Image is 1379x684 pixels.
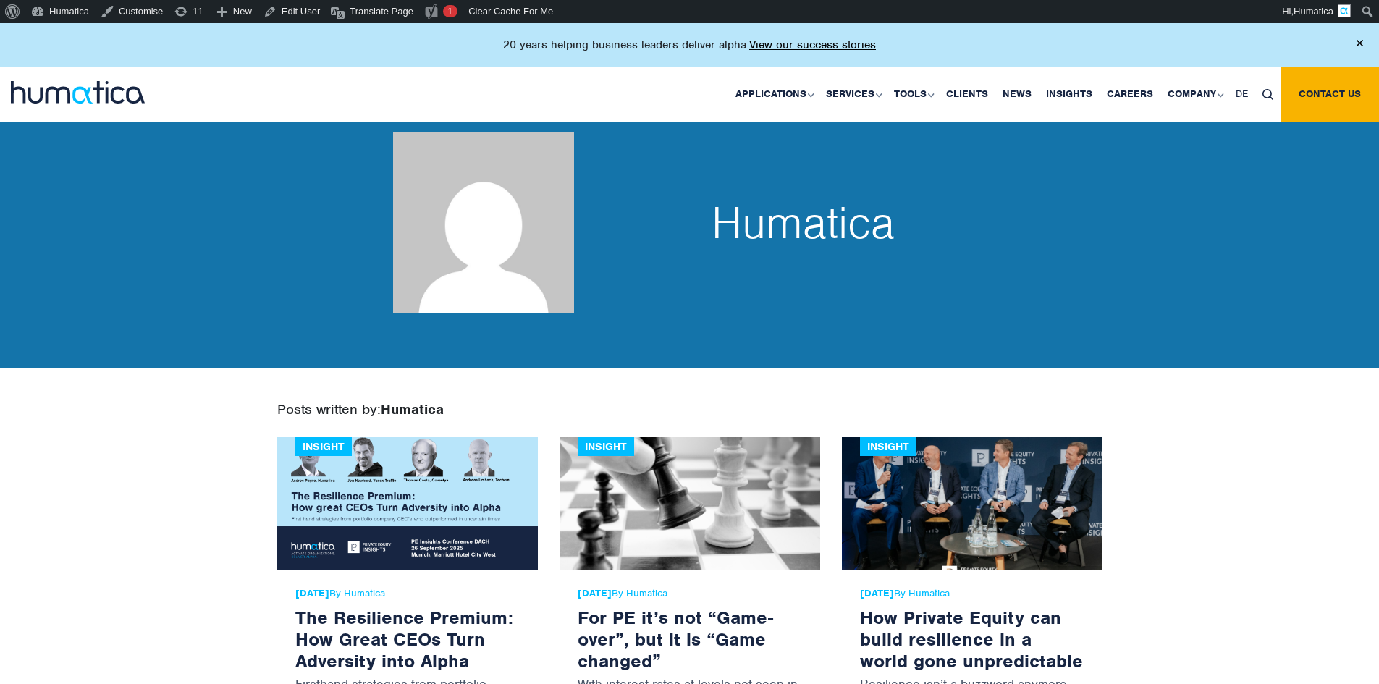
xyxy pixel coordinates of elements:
[295,587,329,599] strong: [DATE]
[447,6,452,17] span: 1
[393,132,574,313] img: Humatica
[1294,6,1333,17] span: Humatica
[1262,89,1273,100] img: search_icon
[728,67,819,122] a: Applications
[860,588,1084,599] span: By Humatica
[995,67,1039,122] a: News
[819,67,887,122] a: Services
[11,81,145,104] img: logo
[578,588,802,599] span: By Humatica
[1039,67,1100,122] a: Insights
[1160,67,1228,122] a: Company
[295,606,513,672] a: The Resilience Premium: How Great CEOs Turn Adversity into Alpha
[578,587,612,599] strong: [DATE]
[749,38,876,52] a: View our success stories
[712,201,1088,245] h2: Humatica
[295,588,520,599] span: By Humatica
[860,606,1083,672] a: How Private Equity can build resilience in a world gone unpredictable
[277,437,538,570] img: The Resilience Premium: How Great CEOs Turn Adversity into Alpha
[277,404,1102,437] div: Posts written by:
[1236,88,1248,100] span: DE
[860,437,916,456] div: Insight
[560,437,820,570] img: For PE it’s not “Game-over”, but it is “Game changed”
[939,67,995,122] a: Clients
[578,606,773,672] a: For PE it’s not “Game-over”, but it is “Game changed”
[860,587,894,599] strong: [DATE]
[1228,67,1255,122] a: DE
[1100,67,1160,122] a: Careers
[578,437,634,456] div: Insight
[1281,67,1379,122] a: Contact us
[381,400,444,418] span: Humatica
[503,38,876,52] p: 20 years helping business leaders deliver alpha.
[295,437,352,456] div: Insight
[887,67,939,122] a: Tools
[842,437,1102,570] img: How Private Equity can build resilience in a world gone unpredictable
